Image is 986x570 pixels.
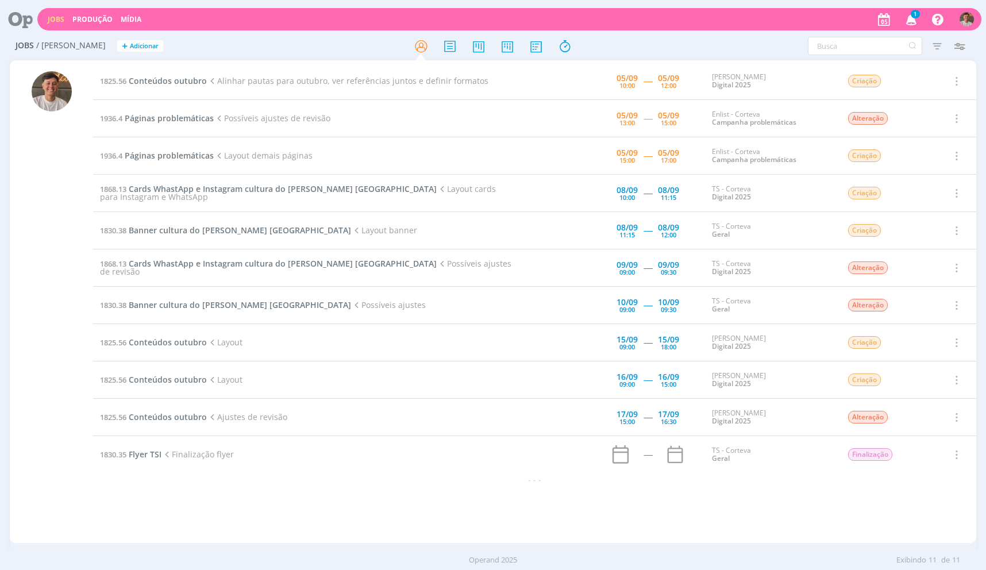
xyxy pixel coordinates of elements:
[712,304,730,314] a: Geral
[848,299,888,311] span: Alteração
[100,299,351,310] a: 1830.38Banner cultura do [PERSON_NAME] [GEOGRAPHIC_DATA]
[848,112,888,125] span: Alteração
[44,15,68,24] button: Jobs
[712,379,751,388] a: Digital 2025
[960,12,974,26] img: T
[848,224,881,237] span: Criação
[100,151,122,161] span: 1936.4
[129,374,207,385] span: Conteúdos outubro
[848,336,881,349] span: Criação
[617,373,638,381] div: 16/09
[644,150,652,161] span: -----
[100,337,126,348] span: 1825.56
[100,225,351,236] a: 1830.38Banner cultura do [PERSON_NAME] [GEOGRAPHIC_DATA]
[712,372,830,388] div: [PERSON_NAME]
[712,155,796,164] a: Campanha problemáticas
[712,229,730,239] a: Geral
[129,337,207,348] span: Conteúdos outubro
[712,267,751,276] a: Digital 2025
[712,222,830,239] div: TS - Corteva
[100,113,122,124] span: 1936.4
[129,258,437,269] span: Cards WhastApp e Instagram cultura do [PERSON_NAME] [GEOGRAPHIC_DATA]
[848,373,881,386] span: Criação
[617,224,638,232] div: 08/09
[712,453,730,463] a: Geral
[712,341,751,351] a: Digital 2025
[32,71,72,111] img: T
[48,14,64,24] a: Jobs
[658,410,679,418] div: 17/09
[100,449,161,460] a: 1830.35Flyer TSI
[712,446,830,463] div: TS - Corteva
[100,374,207,385] a: 1825.56Conteúdos outubro
[617,149,638,157] div: 05/09
[661,269,676,275] div: 09:30
[712,73,830,90] div: [PERSON_NAME]
[959,9,975,29] button: T
[617,74,638,82] div: 05/09
[69,15,116,24] button: Produção
[911,10,920,18] span: 1
[661,232,676,238] div: 12:00
[207,374,242,385] span: Layout
[129,411,207,422] span: Conteúdos outubro
[712,409,830,426] div: [PERSON_NAME]
[125,113,214,124] span: Páginas problemáticas
[36,41,106,51] span: / [PERSON_NAME]
[617,261,638,269] div: 09/09
[100,412,126,422] span: 1825.56
[661,82,676,88] div: 12:00
[644,113,652,124] span: -----
[619,82,635,88] div: 10:00
[848,75,881,87] span: Criação
[658,74,679,82] div: 05/09
[658,111,679,120] div: 05/09
[129,75,207,86] span: Conteúdos outubro
[207,75,488,86] span: Alinhar pautas para outubro, ver referências juntos e definir formatos
[644,225,652,236] span: -----
[100,337,207,348] a: 1825.56Conteúdos outubro
[644,450,652,459] div: -----
[644,411,652,422] span: -----
[896,554,926,566] span: Exibindo
[712,117,796,127] a: Campanha problemáticas
[661,157,676,163] div: 17:00
[93,473,976,486] div: - - -
[712,110,830,127] div: Enlist - Corteva
[617,298,638,306] div: 10/09
[644,262,652,273] span: -----
[848,187,881,199] span: Criação
[712,334,830,351] div: [PERSON_NAME]
[712,260,830,276] div: TS - Corteva
[129,225,351,236] span: Banner cultura do [PERSON_NAME] [GEOGRAPHIC_DATA]
[644,374,652,385] span: -----
[121,14,141,24] a: Mídia
[117,40,163,52] button: +Adicionar
[644,337,652,348] span: -----
[100,150,214,161] a: 1936.4Páginas problemáticas
[100,258,437,269] a: 1868.13Cards WhastApp e Instagram cultura do [PERSON_NAME] [GEOGRAPHIC_DATA]
[848,149,881,162] span: Criação
[100,76,126,86] span: 1825.56
[848,448,892,461] span: Finalização
[100,184,126,194] span: 1868.13
[72,14,113,24] a: Produção
[929,554,937,566] span: 11
[100,225,126,236] span: 1830.38
[619,344,635,350] div: 09:00
[661,418,676,425] div: 16:30
[619,418,635,425] div: 15:00
[661,194,676,201] div: 11:15
[644,75,652,86] span: -----
[658,261,679,269] div: 09/09
[619,381,635,387] div: 09:00
[617,410,638,418] div: 17/09
[125,150,214,161] span: Páginas problemáticas
[214,113,330,124] span: Possíveis ajustes de revisão
[712,192,751,202] a: Digital 2025
[619,269,635,275] div: 09:00
[899,9,922,30] button: 1
[661,381,676,387] div: 15:00
[100,113,214,124] a: 1936.4Páginas problemáticas
[100,375,126,385] span: 1825.56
